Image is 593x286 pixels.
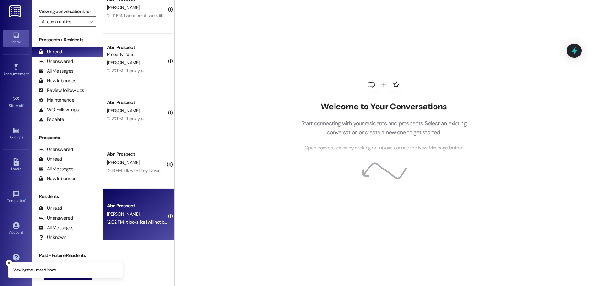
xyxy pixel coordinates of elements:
div: 12:41 PM: I won't be off work till 6 can I just come get it after work? [107,13,228,18]
span: • [29,71,30,75]
a: Templates • [3,189,29,206]
div: New Inbounds [39,175,76,182]
div: Unknown [39,234,66,241]
div: Abri Prospect [107,151,167,158]
div: Unread [39,156,62,163]
p: Start connecting with your residents and prospects. Select an existing conversation or create a n... [291,119,476,137]
div: All Messages [39,224,73,231]
div: Abri Prospect [107,44,167,51]
div: Review follow-ups [39,87,84,94]
div: Unanswered [39,146,73,153]
div: All Messages [39,68,73,75]
a: Support [3,252,29,269]
div: Prospects + Residents [32,36,103,43]
a: Leads [3,157,29,174]
span: [PERSON_NAME] [107,211,139,217]
img: ResiDesk Logo [9,5,23,17]
input: All communities [42,16,86,27]
span: [PERSON_NAME] [107,60,139,66]
button: Close toast [6,260,12,266]
div: 12:13 PM: Idk why they haven't already tbh [107,168,185,173]
span: [PERSON_NAME] [107,108,139,114]
div: Maintenance [39,97,74,104]
div: Unread [39,205,62,212]
label: Viewing conversations for [39,6,96,16]
div: Prospects [32,134,103,141]
span: [PERSON_NAME] [107,5,139,10]
h2: Welcome to Your Conversations [291,102,476,112]
div: 12:23 PM: Thank you! [107,68,145,74]
div: All Messages [39,166,73,172]
div: Property: Abri [107,51,167,58]
span: • [25,198,26,202]
div: Escalate [39,116,64,123]
p: Viewing the Unread inbox [13,267,56,273]
div: WO Follow-ups [39,107,79,113]
span: [PERSON_NAME] [107,159,139,165]
div: Unanswered [39,215,73,221]
div: Abri Prospect [107,202,167,209]
div: New Inbounds [39,77,76,84]
div: 12:02 PM: It looks like I will not be enrolling at [GEOGRAPHIC_DATA] at all so sorry for the misu... [107,219,304,225]
a: Buildings [3,125,29,142]
div: Abri Prospect [107,99,167,106]
i:  [89,19,93,24]
span: • [23,102,24,107]
a: Account [3,220,29,238]
div: Unread [39,48,62,55]
div: Past + Future Residents [32,252,103,259]
div: 12:23 PM: Thank you! [107,116,145,122]
a: Site Visit • [3,93,29,111]
div: Unanswered [39,58,73,65]
div: Residents [32,193,103,200]
span: Open conversations by clicking on inboxes or use the New Message button [304,144,463,152]
a: Inbox [3,30,29,47]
